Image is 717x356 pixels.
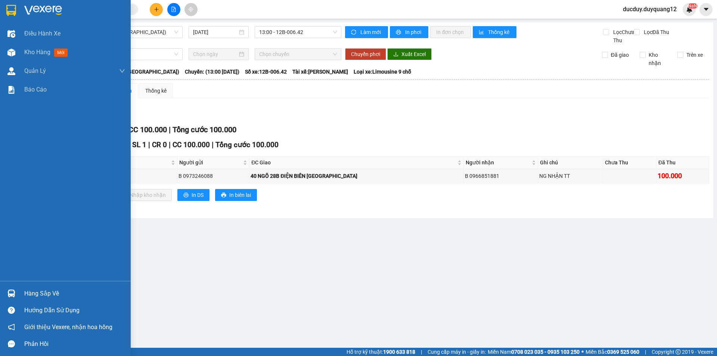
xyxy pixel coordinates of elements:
span: bar-chart [479,30,485,35]
button: caret-down [699,3,713,16]
span: Chuyến: (13:00 [DATE]) [185,68,239,76]
img: warehouse-icon [7,290,15,297]
th: Đã Thu [657,157,709,169]
div: Phản hồi [24,338,125,350]
span: printer [221,192,226,198]
span: | [169,125,171,134]
span: CC 100.000 [128,125,167,134]
span: Thống kê [488,28,510,36]
span: file-add [171,7,176,12]
span: | [645,348,646,356]
button: plus [150,3,163,16]
span: Lọc Chưa Thu [610,28,636,44]
span: Kho hàng [24,49,50,56]
img: warehouse-icon [7,49,15,56]
span: Tài xế: [PERSON_NAME] [292,68,348,76]
span: printer [183,192,189,198]
button: downloadXuất Excel [387,48,432,60]
img: solution-icon [7,86,15,94]
span: plus [154,7,159,12]
th: Ghi chú [538,157,603,169]
div: Hàng sắp về [24,288,125,299]
span: copyright [676,349,681,355]
button: printerIn biên lai [215,189,257,201]
button: printerIn DS [177,189,209,201]
div: 100.000 [658,171,708,181]
span: aim [188,7,193,12]
span: Loại xe: Limousine 9 chỗ [354,68,411,76]
span: question-circle [8,307,15,314]
span: Hỗ trợ kỹ thuật: [347,348,415,356]
input: Chọn ngày [193,50,238,58]
span: Lọc Đã Thu [641,28,670,36]
span: Điều hành xe [24,29,60,38]
span: | [212,140,214,149]
button: Chuyển phơi [345,48,386,60]
span: Báo cáo [24,85,47,94]
span: Trên xe [683,51,706,59]
span: ⚪️ [581,350,584,353]
span: In DS [192,191,204,199]
strong: 0369 525 060 [607,349,639,355]
span: Tổng cước 100.000 [173,125,236,134]
span: In phơi [405,28,422,36]
img: warehouse-icon [7,67,15,75]
span: ducduy.duyquang12 [617,4,683,14]
span: | [169,140,171,149]
span: Quản Lý [24,66,46,75]
span: Số xe: 12B-006.42 [245,68,287,76]
span: Miền Nam [488,348,580,356]
span: Chọn chuyến [259,49,337,60]
div: B 0973246088 [179,172,248,180]
button: bar-chartThống kê [473,26,516,38]
span: Tổng cước 100.000 [215,140,279,149]
span: Giới thiệu Vexere, nhận hoa hồng [24,322,112,332]
span: | [148,140,150,149]
button: syncLàm mới [345,26,388,38]
span: caret-down [703,6,710,13]
button: In đơn chọn [430,26,471,38]
img: logo-vxr [6,5,16,16]
span: Kho nhận [646,51,672,67]
div: B 0966851881 [465,172,537,180]
img: warehouse-icon [7,30,15,38]
span: printer [396,30,402,35]
button: file-add [167,3,180,16]
div: Hướng dẫn sử dụng [24,305,125,316]
div: 40 NGÕ 28B ĐIỆN BIÊN [GEOGRAPHIC_DATA] [251,172,462,180]
span: 13:00 - 12B-006.42 [259,27,337,38]
div: Thống kê [145,87,167,95]
input: 12/08/2025 [193,28,238,36]
th: Chưa Thu [603,157,657,169]
div: NG NHẬN TT [539,172,602,180]
span: down [119,68,125,74]
button: printerIn phơi [390,26,428,38]
button: aim [184,3,198,16]
span: download [393,52,398,58]
strong: 0708 023 035 - 0935 103 250 [511,349,580,355]
span: mới [54,49,68,57]
span: CR 0 [152,140,167,149]
span: Cung cấp máy in - giấy in: [428,348,486,356]
span: sync [351,30,357,35]
img: icon-new-feature [686,6,693,13]
span: Người gửi [179,158,242,167]
span: Người nhận [466,158,531,167]
span: | [421,348,422,356]
span: Đã giao [608,51,632,59]
span: Miền Bắc [586,348,639,356]
sup: NaN [688,3,697,9]
span: CC 100.000 [173,140,210,149]
span: notification [8,324,15,331]
span: Xuất Excel [401,50,426,58]
strong: 1900 633 818 [383,349,415,355]
span: message [8,340,15,347]
span: Làm mới [360,28,382,36]
span: SL 1 [132,140,146,149]
span: ĐC Giao [251,158,456,167]
button: downloadNhập kho nhận [115,189,172,201]
span: In biên lai [229,191,251,199]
